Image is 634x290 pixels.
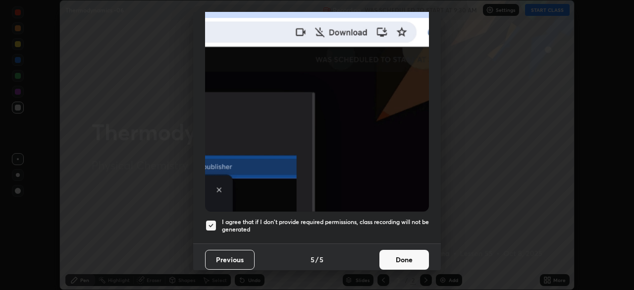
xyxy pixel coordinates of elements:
[379,250,429,270] button: Done
[319,254,323,265] h4: 5
[316,254,318,265] h4: /
[222,218,429,233] h5: I agree that if I don't provide required permissions, class recording will not be generated
[311,254,315,265] h4: 5
[205,250,255,270] button: Previous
